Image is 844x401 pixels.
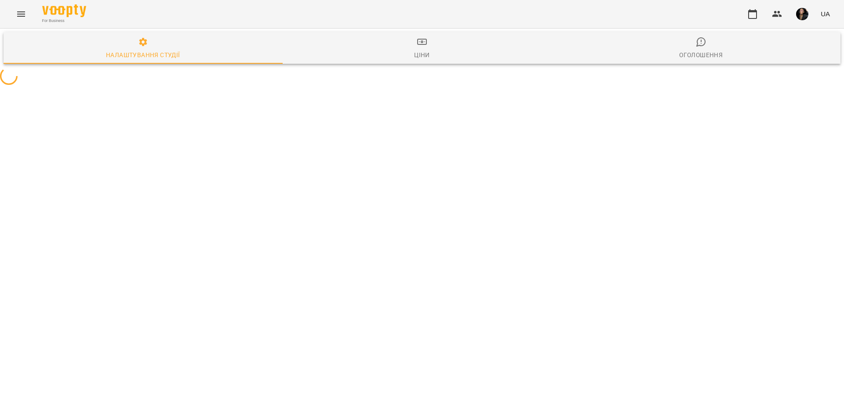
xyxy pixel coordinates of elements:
[42,4,86,17] img: Voopty Logo
[106,50,180,60] div: Налаштування студії
[414,50,430,60] div: Ціни
[817,6,833,22] button: UA
[11,4,32,25] button: Menu
[42,18,86,24] span: For Business
[796,8,808,20] img: 0e55e402c6d6ea647f310bbb168974a3.jpg
[821,9,830,18] span: UA
[679,50,723,60] div: Оголошення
